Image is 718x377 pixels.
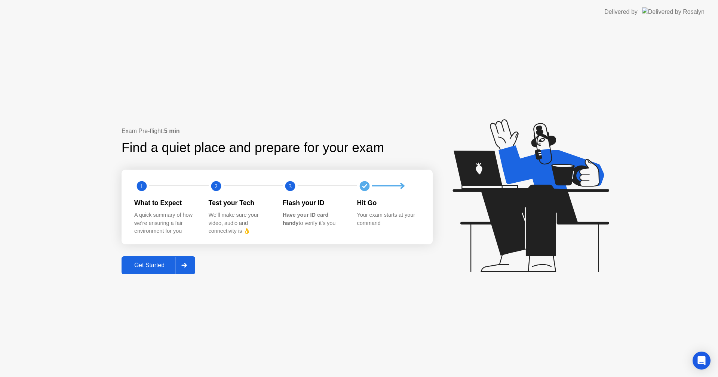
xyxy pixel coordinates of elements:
div: Delivered by [604,7,638,16]
div: Exam Pre-flight: [122,127,433,136]
div: Flash your ID [283,198,345,208]
text: 3 [289,182,292,189]
b: Have your ID card handy [283,212,328,226]
img: Delivered by Rosalyn [642,7,705,16]
div: Hit Go [357,198,420,208]
div: Find a quiet place and prepare for your exam [122,138,385,158]
div: We’ll make sure your video, audio and connectivity is 👌 [209,211,271,235]
text: 1 [140,182,143,189]
div: Get Started [124,262,175,269]
div: A quick summary of how we’re ensuring a fair environment for you [134,211,197,235]
div: Open Intercom Messenger [693,352,711,370]
div: to verify it’s you [283,211,345,227]
div: Your exam starts at your command [357,211,420,227]
text: 2 [214,182,217,189]
div: Test your Tech [209,198,271,208]
b: 5 min [164,128,180,134]
button: Get Started [122,256,195,274]
div: What to Expect [134,198,197,208]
